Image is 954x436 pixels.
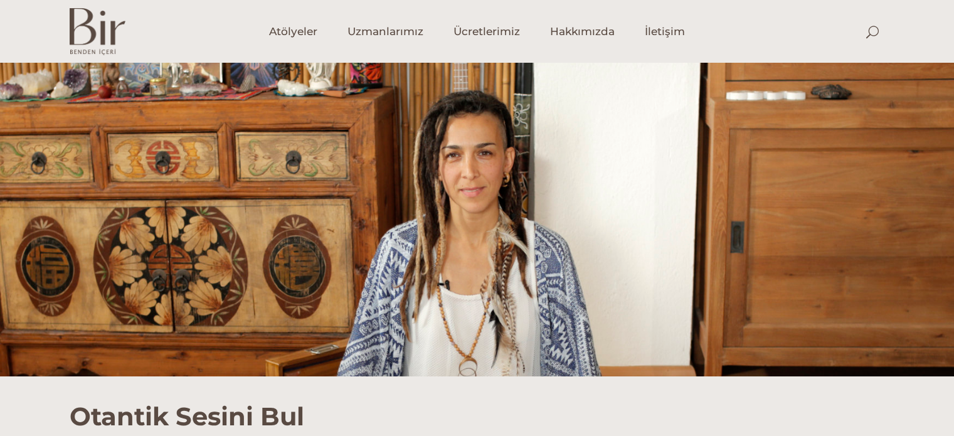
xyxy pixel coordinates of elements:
span: Uzmanlarımız [347,24,423,39]
span: Hakkımızda [550,24,615,39]
span: Ücretlerimiz [453,24,520,39]
h1: Otantik Sesini Bul [70,376,885,432]
span: Atölyeler [269,24,317,39]
span: İletişim [645,24,685,39]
